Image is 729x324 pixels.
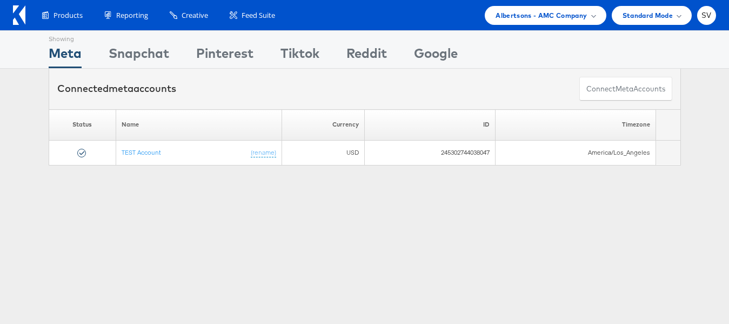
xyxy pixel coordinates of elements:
[57,82,176,96] div: Connected accounts
[616,84,633,94] span: meta
[364,140,495,165] td: 245302744038047
[196,44,253,68] div: Pinterest
[346,44,387,68] div: Reddit
[122,148,161,156] a: TEST Account
[49,109,116,140] th: Status
[109,44,169,68] div: Snapchat
[414,44,458,68] div: Google
[282,109,365,140] th: Currency
[49,44,82,68] div: Meta
[579,77,672,101] button: ConnectmetaAccounts
[496,140,656,165] td: America/Los_Angeles
[623,10,673,21] span: Standard Mode
[496,10,587,21] span: Albertsons - AMC Company
[116,10,148,21] span: Reporting
[242,10,275,21] span: Feed Suite
[182,10,208,21] span: Creative
[49,31,82,44] div: Showing
[496,109,656,140] th: Timezone
[116,109,282,140] th: Name
[364,109,495,140] th: ID
[280,44,319,68] div: Tiktok
[109,82,133,95] span: meta
[282,140,365,165] td: USD
[53,10,83,21] span: Products
[251,148,276,157] a: (rename)
[701,12,712,19] span: SV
